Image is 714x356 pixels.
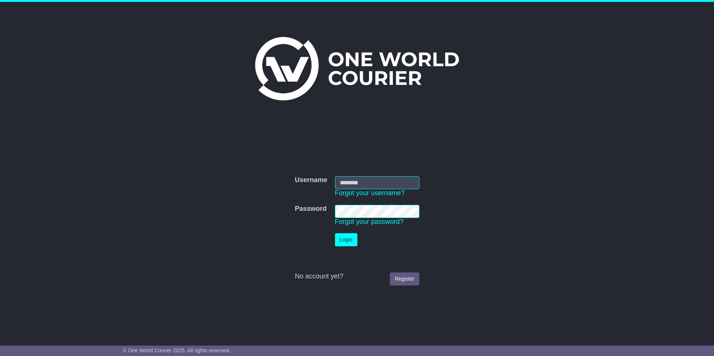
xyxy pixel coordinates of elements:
a: Register [390,272,419,285]
button: Login [335,233,357,246]
label: Password [295,205,326,213]
a: Forgot your username? [335,189,405,197]
a: Forgot your password? [335,218,404,225]
label: Username [295,176,327,184]
div: No account yet? [295,272,419,281]
img: One World [255,37,459,100]
span: © One World Courier 2025. All rights reserved. [123,347,231,353]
